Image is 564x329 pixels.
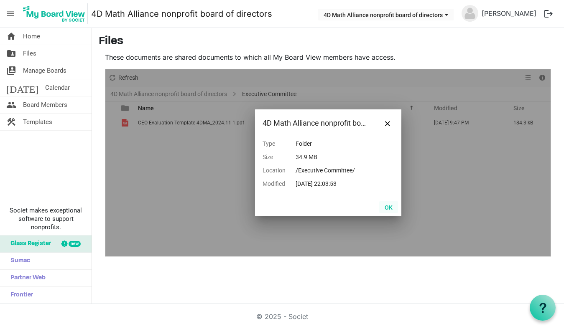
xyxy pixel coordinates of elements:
[105,52,551,62] p: These documents are shared documents to which all My Board View members have access.
[3,6,18,22] span: menu
[23,62,66,79] span: Manage Boards
[4,206,88,231] span: Societ makes exceptional software to support nonprofits.
[462,5,478,22] img: no-profile-picture.svg
[296,154,317,160] span: 34.9 MB
[91,5,272,22] a: 4D Math Alliance nonprofit board of directors
[540,5,557,23] button: logout
[99,35,557,49] h3: Files
[263,164,296,177] td: Location
[6,253,30,269] span: Sumac
[318,9,454,20] button: 4D Math Alliance nonprofit board of directors dropdownbutton
[296,177,365,190] td: [DATE] 22:03:53
[381,117,394,129] button: Close
[6,235,51,252] span: Glass Register
[379,201,398,213] button: OK
[6,287,33,304] span: Frontier
[6,62,16,79] span: switch_account
[256,312,308,321] a: © 2025 - Societ
[263,177,296,190] td: Modified
[6,96,16,113] span: people
[23,45,36,62] span: Files
[45,79,70,96] span: Calendar
[69,241,81,247] div: new
[23,28,40,45] span: Home
[23,96,67,113] span: Board Members
[6,79,38,96] span: [DATE]
[6,114,16,130] span: construction
[263,137,296,150] td: Type
[6,270,46,286] span: Partner Web
[478,5,540,22] a: [PERSON_NAME]
[296,164,365,177] td: /Executive Committee/
[20,3,91,24] a: My Board View Logo
[296,137,365,150] td: Folder
[263,117,367,129] div: 4D Math Alliance nonprofit board of directors
[6,45,16,62] span: folder_shared
[23,114,52,130] span: Templates
[20,3,88,24] img: My Board View Logo
[6,28,16,45] span: home
[263,150,296,164] td: Size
